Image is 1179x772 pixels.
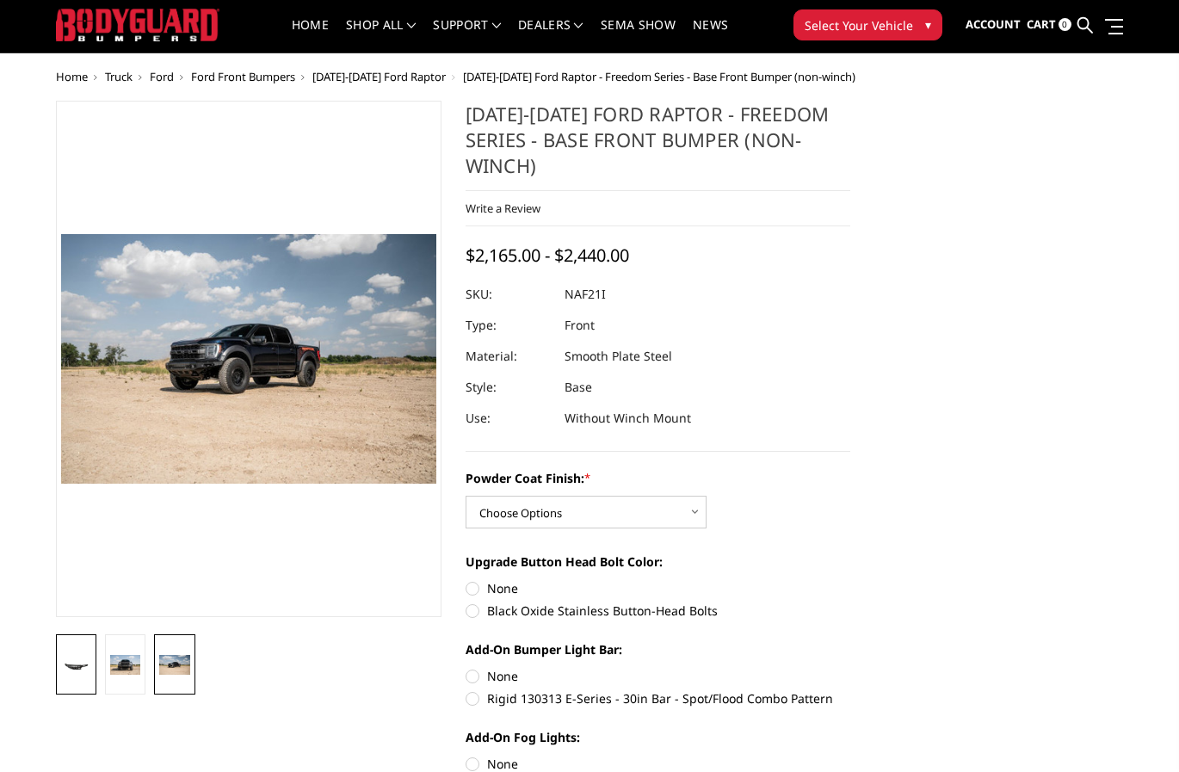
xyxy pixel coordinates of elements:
[1059,18,1071,31] span: 0
[466,310,552,341] dt: Type:
[565,341,672,372] dd: Smooth Plate Steel
[56,69,88,84] a: Home
[466,101,851,191] h1: [DATE]-[DATE] Ford Raptor - Freedom Series - Base Front Bumper (non-winch)
[56,101,441,617] a: 2021-2025 Ford Raptor - Freedom Series - Base Front Bumper (non-winch)
[793,9,942,40] button: Select Your Vehicle
[56,9,219,40] img: BODYGUARD BUMPERS
[346,19,416,52] a: shop all
[565,310,595,341] dd: Front
[805,16,913,34] span: Select Your Vehicle
[159,655,189,675] img: 2021-2025 Ford Raptor - Freedom Series - Base Front Bumper (non-winch)
[466,640,851,658] label: Add-On Bumper Light Bar:
[466,244,629,267] span: $2,165.00 - $2,440.00
[966,2,1021,48] a: Account
[966,16,1021,32] span: Account
[292,19,329,52] a: Home
[466,667,851,685] label: None
[105,69,133,84] a: Truck
[150,69,174,84] a: Ford
[1027,2,1071,48] a: Cart 0
[463,69,855,84] span: [DATE]-[DATE] Ford Raptor - Freedom Series - Base Front Bumper (non-winch)
[466,341,552,372] dt: Material:
[466,579,851,597] label: None
[466,372,552,403] dt: Style:
[466,469,851,487] label: Powder Coat Finish:
[466,728,851,746] label: Add-On Fog Lights:
[1093,689,1179,772] iframe: Chat Widget
[601,19,676,52] a: SEMA Show
[312,69,446,84] a: [DATE]-[DATE] Ford Raptor
[565,403,691,434] dd: Without Winch Mount
[466,602,851,620] label: Black Oxide Stainless Button-Head Bolts
[1027,16,1056,32] span: Cart
[565,372,592,403] dd: Base
[110,655,140,675] img: 2021-2025 Ford Raptor - Freedom Series - Base Front Bumper (non-winch)
[191,69,295,84] a: Ford Front Bumpers
[466,279,552,310] dt: SKU:
[693,19,728,52] a: News
[433,19,501,52] a: Support
[466,403,552,434] dt: Use:
[925,15,931,34] span: ▾
[466,553,851,571] label: Upgrade Button Head Bolt Color:
[466,689,851,707] label: Rigid 130313 E-Series - 30in Bar - Spot/Flood Combo Pattern
[61,659,91,673] img: 2021-2025 Ford Raptor - Freedom Series - Base Front Bumper (non-winch)
[466,201,540,216] a: Write a Review
[518,19,583,52] a: Dealers
[565,279,606,310] dd: NAF21I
